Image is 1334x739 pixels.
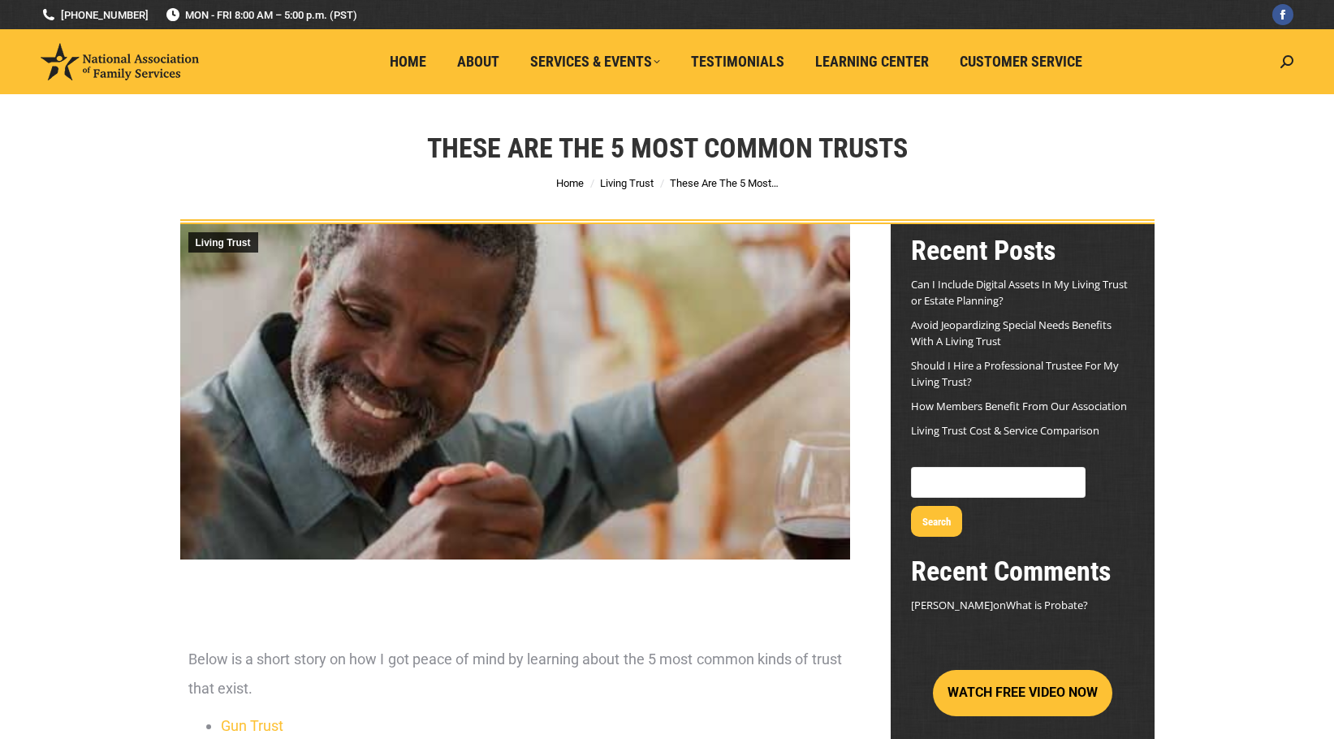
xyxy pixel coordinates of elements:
span: About [457,53,499,71]
button: Search [911,506,962,537]
a: Avoid Jeopardizing Special Needs Benefits With A Living Trust [911,318,1112,348]
a: WATCH FREE VIDEO NOW [933,685,1112,700]
a: Gun Trust [221,717,283,734]
button: WATCH FREE VIDEO NOW [933,670,1112,716]
span: Home [390,53,426,71]
a: Living Trust [600,177,654,189]
a: Facebook page opens in new window [1272,4,1293,25]
a: Home [556,177,584,189]
span: Services & Events [530,53,660,71]
a: What is Probate? [1006,598,1088,612]
a: Living Trust [188,232,258,253]
footer: on [911,597,1134,613]
a: How Members Benefit From Our Association [911,399,1127,413]
a: About [446,46,511,77]
a: Learning Center [804,46,940,77]
a: Should I Hire a Professional Trustee For My Living Trust? [911,358,1119,389]
span: These Are The 5 Most… [670,177,779,189]
a: Living Trust Cost & Service Comparison [911,423,1099,438]
a: Customer Service [948,46,1094,77]
span: Learning Center [815,53,929,71]
span: MON - FRI 8:00 AM – 5:00 p.m. (PST) [165,7,357,23]
a: Testimonials [680,46,796,77]
span: [PERSON_NAME] [911,598,993,612]
a: [PHONE_NUMBER] [41,7,149,23]
img: Different-Kinds-of-Trust-Blog-Image [180,224,850,560]
h2: Recent Comments [911,553,1134,589]
p: Below is a short story on how I got peace of mind by learning about the 5 most common kinds of tr... [188,645,842,703]
img: National Association of Family Services [41,43,199,80]
span: Customer Service [960,53,1082,71]
h2: Recent Posts [911,232,1134,268]
h1: These Are The 5 Most Common Trusts [427,130,908,166]
a: Can I Include Digital Assets In My Living Trust or Estate Planning? [911,277,1128,308]
span: Testimonials [691,53,784,71]
a: Home [378,46,438,77]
